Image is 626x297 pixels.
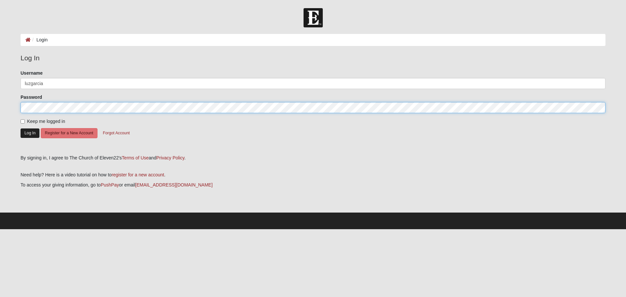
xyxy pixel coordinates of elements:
[21,53,605,63] legend: Log In
[99,128,134,138] button: Forgot Account
[135,182,213,187] a: [EMAIL_ADDRESS][DOMAIN_NAME]
[122,155,149,160] a: Terms of Use
[156,155,184,160] a: Privacy Policy
[304,8,323,27] img: Church of Eleven22 Logo
[41,128,97,138] button: Register for a New Account
[21,70,43,76] label: Username
[21,155,605,161] div: By signing in, I agree to The Church of Eleven22's and .
[21,94,42,100] label: Password
[21,119,25,124] input: Keep me logged in
[21,171,605,178] p: Need help? Here is a video tutorial on how to .
[101,182,119,187] a: PushPay
[112,172,164,177] a: register for a new account
[27,119,65,124] span: Keep me logged in
[21,128,39,138] button: Log In
[21,182,605,188] p: To access your giving information, go to or email
[31,37,48,43] li: Login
